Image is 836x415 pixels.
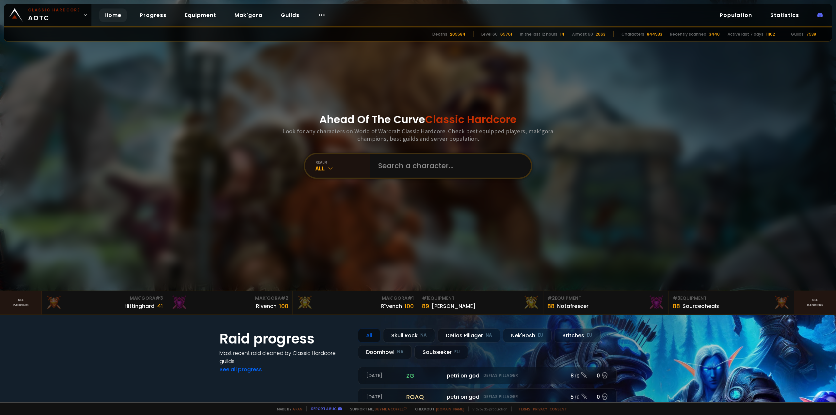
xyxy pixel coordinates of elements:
div: 7538 [806,31,816,37]
small: Classic Hardcore [28,7,80,13]
a: Population [715,8,757,22]
a: [DATE]zgpetri on godDefias Pillager8 /90 [358,367,617,384]
span: Support me, [346,407,407,411]
div: Guilds [791,31,804,37]
a: #2Equipment88Notafreezer [543,291,669,314]
span: # 1 [422,295,428,301]
div: Nek'Rosh [503,328,552,343]
div: 65761 [500,31,512,37]
div: Stitches [554,328,601,343]
div: Mak'Gora [46,295,163,302]
div: In the last 12 hours [520,31,557,37]
div: Doomhowl [358,345,412,359]
div: 3440 [709,31,720,37]
div: 89 [422,302,429,311]
div: 11162 [766,31,775,37]
div: Sourceoheals [683,302,719,310]
a: Progress [135,8,172,22]
small: NA [420,332,427,339]
div: 100 [279,302,288,311]
a: Consent [550,407,567,411]
div: All [358,328,380,343]
span: # 2 [281,295,288,301]
h1: Ahead Of The Curve [319,112,517,127]
div: Deaths [432,31,447,37]
span: v. d752d5 - production [468,407,507,411]
div: Rîvench [381,302,402,310]
a: Mak'Gora#3Hittinghard41 [42,291,167,314]
span: AOTC [28,7,80,23]
div: Rivench [256,302,277,310]
div: Equipment [547,295,665,302]
div: Skull Rock [383,328,435,343]
div: Mak'Gora [297,295,414,302]
input: Search a character... [374,154,523,178]
small: EU [538,332,543,339]
div: Hittinghard [124,302,154,310]
span: # 3 [155,295,163,301]
h4: Most recent raid cleaned by Classic Hardcore guilds [219,349,350,365]
div: Notafreezer [557,302,588,310]
div: realm [315,160,370,165]
div: Almost 60 [572,31,593,37]
a: Mak'Gora#2Rivench100 [167,291,293,314]
a: [DATE]roaqpetri on godDefias Pillager5 /60 [358,388,617,406]
div: All [315,165,370,172]
div: Recently scanned [670,31,706,37]
div: Active last 7 days [728,31,764,37]
small: NA [486,332,492,339]
div: 88 [673,302,680,311]
div: Equipment [422,295,539,302]
small: EU [454,349,460,355]
small: EU [587,332,592,339]
a: Report a bug [311,406,337,411]
div: Characters [621,31,644,37]
a: Equipment [180,8,221,22]
span: # 1 [408,295,414,301]
div: 100 [405,302,414,311]
div: Mak'Gora [171,295,288,302]
a: [DOMAIN_NAME] [436,407,464,411]
a: #3Equipment88Sourceoheals [669,291,794,314]
a: Buy me a coffee [375,407,407,411]
span: Made by [273,407,302,411]
div: 2063 [596,31,605,37]
span: # 2 [547,295,555,301]
div: Equipment [673,295,790,302]
a: Mak'gora [229,8,268,22]
span: Checkout [411,407,464,411]
h3: Look for any characters on World of Warcraft Classic Hardcore. Check best equipped players, mak'g... [280,127,556,142]
a: Guilds [276,8,305,22]
div: 88 [547,302,555,311]
a: a fan [293,407,302,411]
div: 14 [560,31,564,37]
span: # 3 [673,295,680,301]
div: Level 60 [481,31,498,37]
a: Mak'Gora#1Rîvench100 [293,291,418,314]
div: [PERSON_NAME] [432,302,475,310]
a: Privacy [533,407,547,411]
div: 205584 [450,31,465,37]
span: Classic Hardcore [425,112,517,127]
a: Statistics [765,8,804,22]
a: Terms [518,407,530,411]
a: #1Equipment89[PERSON_NAME] [418,291,543,314]
div: Soulseeker [414,345,468,359]
a: Home [99,8,127,22]
a: See all progress [219,366,262,373]
div: 844933 [647,31,662,37]
div: 41 [157,302,163,311]
h1: Raid progress [219,328,350,349]
small: NA [397,349,404,355]
a: Classic HardcoreAOTC [4,4,91,26]
div: Defias Pillager [438,328,500,343]
a: Seeranking [794,291,836,314]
